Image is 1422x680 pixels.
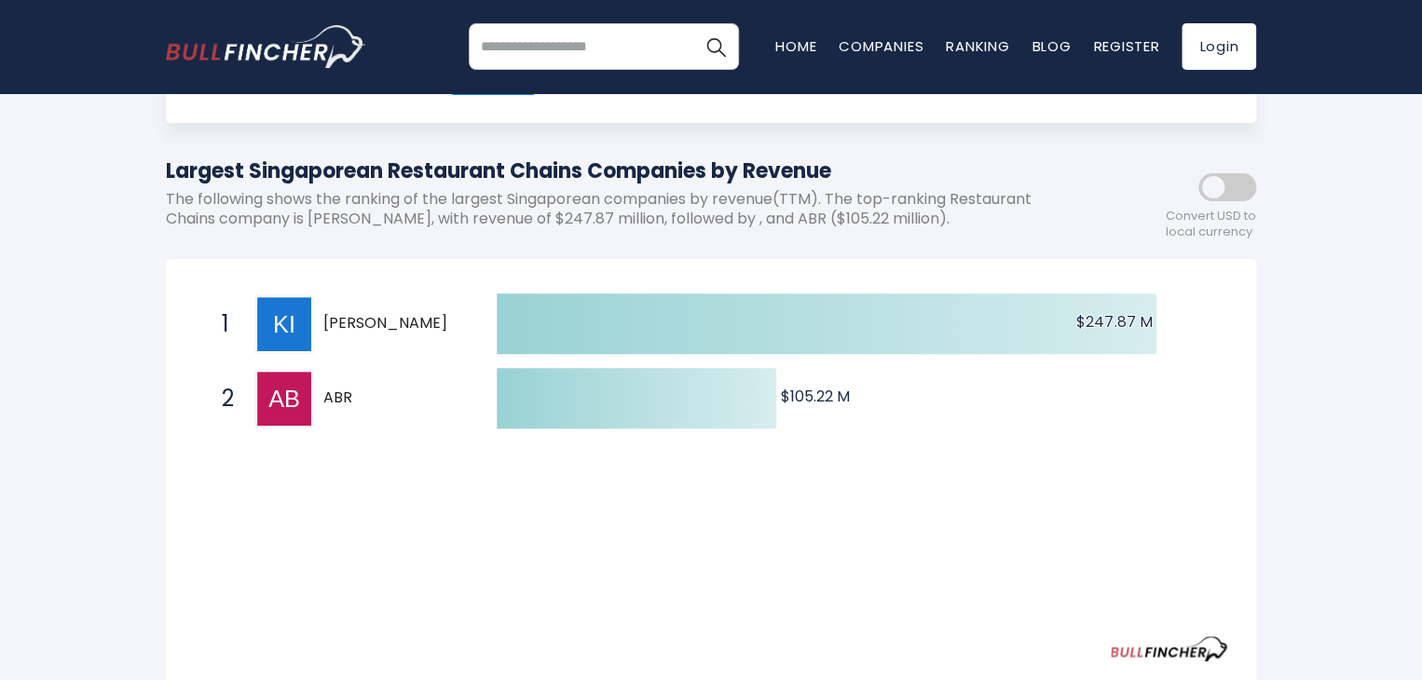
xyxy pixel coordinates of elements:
a: Companies [839,36,923,56]
text: $105.22 M [781,386,850,407]
h1: Largest Singaporean Restaurant Chains Companies by Revenue [166,156,1088,186]
button: Search [692,23,739,70]
a: Register [1093,36,1159,56]
a: Login [1182,23,1256,70]
text: $247.87 M [1076,311,1152,333]
a: Go to homepage [166,25,366,68]
span: ABR [323,388,464,408]
a: Blog [1032,36,1071,56]
img: bullfincher logo [166,25,366,68]
span: 2 [212,383,231,415]
span: Convert USD to local currency [1166,209,1256,240]
span: [PERSON_NAME] [323,314,464,333]
img: Kimly [257,297,311,351]
img: ABR [257,372,311,426]
span: 1 [212,308,231,340]
a: Home [775,36,816,56]
a: Ranking [946,36,1009,56]
p: The following shows the ranking of the largest Singaporean companies by revenue(TTM). The top-ran... [166,190,1088,229]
